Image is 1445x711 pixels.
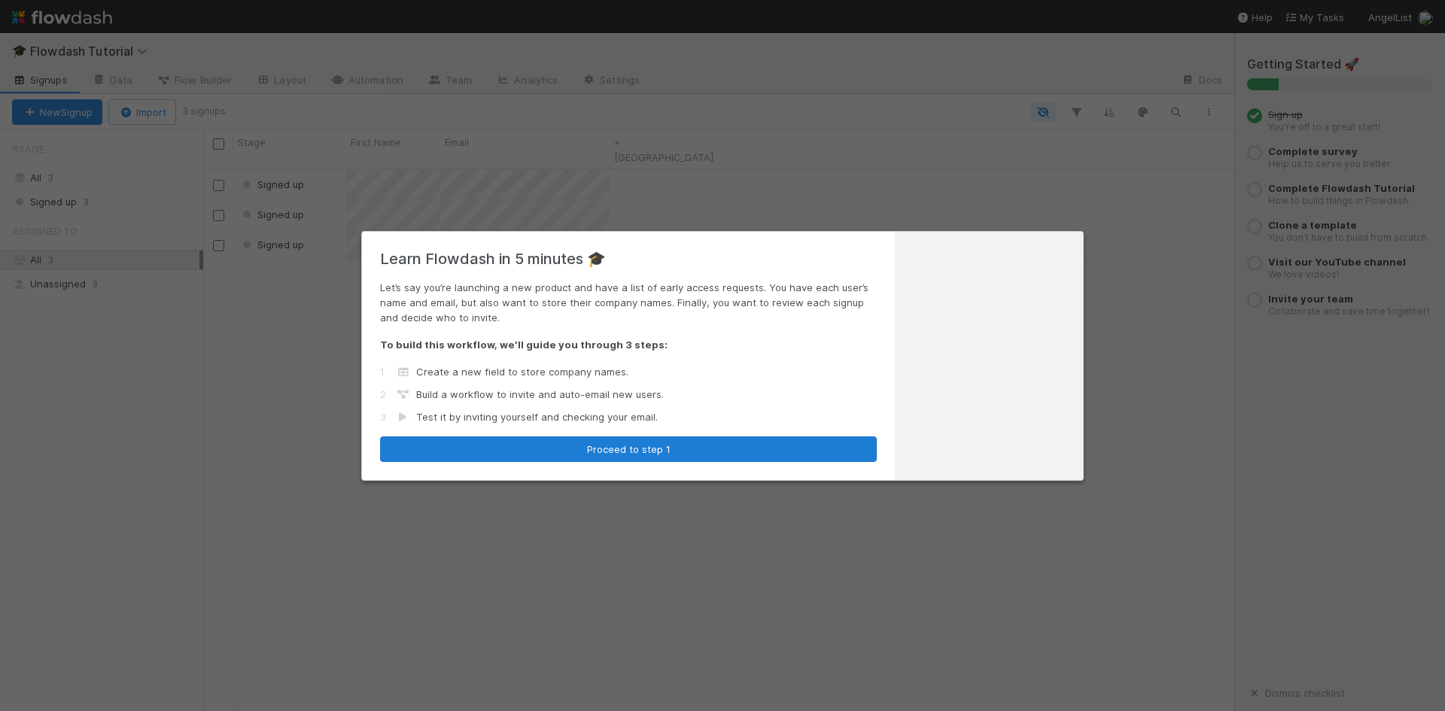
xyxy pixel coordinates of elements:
[380,409,395,424] span: 3
[416,366,628,378] span: Create a new field to store company names.
[416,411,658,423] span: Test it by inviting yourself and checking your email.
[380,339,668,351] strong: To build this workflow, we’ll guide you through 3 steps:
[380,436,877,462] button: Proceed to step 1
[380,364,395,379] span: 1
[380,387,395,402] span: 2
[416,388,664,400] span: Build a workflow to invite and auto-email new users.
[380,280,877,325] p: Let’s say you’re launching a new product and have a list of early access requests. You have each ...
[380,250,877,268] h1: Learn Flowdash in 5 minutes 🎓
